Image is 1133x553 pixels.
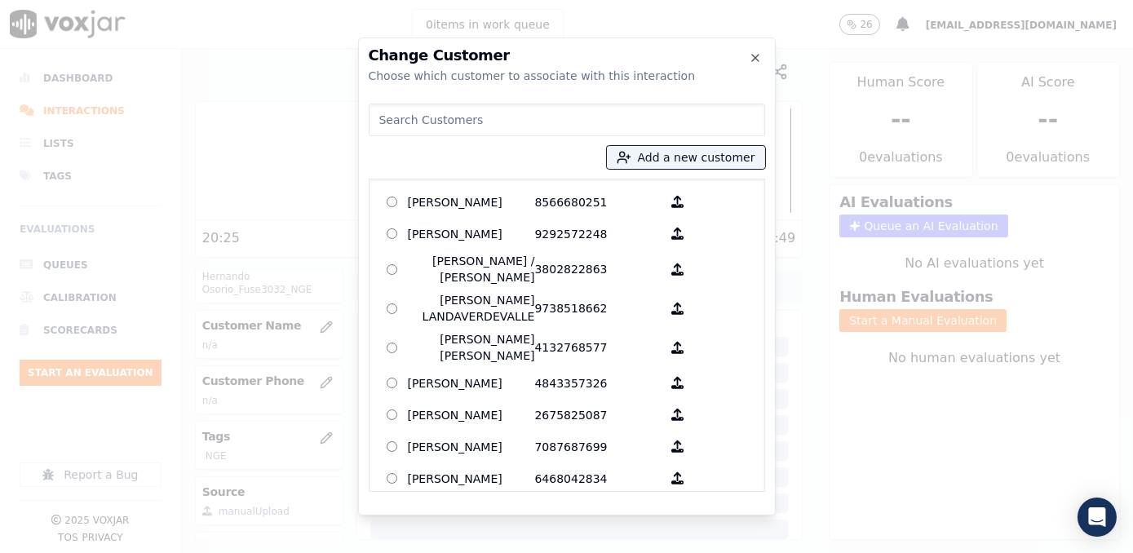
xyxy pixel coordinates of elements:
[408,370,535,396] p: [PERSON_NAME]
[535,221,662,246] p: 9292572248
[535,434,662,459] p: 7087687699
[387,409,397,420] input: [PERSON_NAME] 2675825087
[387,343,397,353] input: [PERSON_NAME] [PERSON_NAME] 4132768577
[662,466,694,491] button: [PERSON_NAME] 6468042834
[607,146,765,169] button: Add a new customer
[535,331,662,364] p: 4132768577
[387,303,397,314] input: [PERSON_NAME] LANDAVERDEVALLE 9738518662
[408,292,535,325] p: [PERSON_NAME] LANDAVERDEVALLE
[408,466,535,491] p: [PERSON_NAME]
[1078,498,1117,537] div: Open Intercom Messenger
[662,434,694,459] button: [PERSON_NAME] 7087687699
[387,473,397,484] input: [PERSON_NAME] 6468042834
[369,104,765,136] input: Search Customers
[369,68,765,84] div: Choose which customer to associate with this interaction
[408,402,535,427] p: [PERSON_NAME]
[387,264,397,275] input: [PERSON_NAME] / [PERSON_NAME] 3802822863
[535,370,662,396] p: 4843357326
[662,189,694,215] button: [PERSON_NAME] 8566680251
[662,221,694,246] button: [PERSON_NAME] 9292572248
[535,466,662,491] p: 6468042834
[662,292,694,325] button: [PERSON_NAME] LANDAVERDEVALLE 9738518662
[662,331,694,364] button: [PERSON_NAME] [PERSON_NAME] 4132768577
[535,189,662,215] p: 8566680251
[408,434,535,459] p: [PERSON_NAME]
[387,378,397,388] input: [PERSON_NAME] 4843357326
[408,189,535,215] p: [PERSON_NAME]
[387,197,397,207] input: [PERSON_NAME] 8566680251
[535,292,662,325] p: 9738518662
[408,221,535,246] p: [PERSON_NAME]
[535,253,662,285] p: 3802822863
[662,370,694,396] button: [PERSON_NAME] 4843357326
[408,253,535,285] p: [PERSON_NAME] / [PERSON_NAME]
[408,331,535,364] p: [PERSON_NAME] [PERSON_NAME]
[369,48,765,63] h2: Change Customer
[662,253,694,285] button: [PERSON_NAME] / [PERSON_NAME] 3802822863
[662,402,694,427] button: [PERSON_NAME] 2675825087
[535,402,662,427] p: 2675825087
[387,228,397,239] input: [PERSON_NAME] 9292572248
[387,441,397,452] input: [PERSON_NAME] 7087687699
